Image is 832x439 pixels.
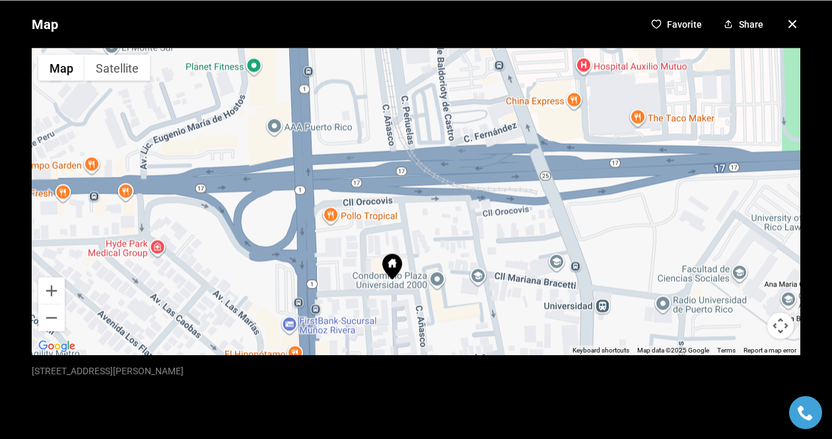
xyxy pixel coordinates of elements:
[739,18,763,29] p: Share
[717,346,736,353] a: Terms (opens in new tab)
[35,337,79,355] a: Open this area in Google Maps (opens a new window)
[38,277,65,304] button: Zoom in
[767,312,794,339] button: Map camera controls
[85,54,150,81] button: Show satellite imagery
[646,13,707,34] button: Favorite
[667,18,702,29] p: Favorite
[744,346,796,353] a: Report a map error
[38,304,65,331] button: Zoom out
[32,365,184,376] p: [STREET_ADDRESS][PERSON_NAME]
[38,54,85,81] button: Show street map
[32,11,58,37] p: Map
[718,13,769,34] button: Share
[572,345,629,355] button: Keyboard shortcuts
[637,346,709,353] span: Map data ©2025 Google
[35,337,79,355] img: Google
